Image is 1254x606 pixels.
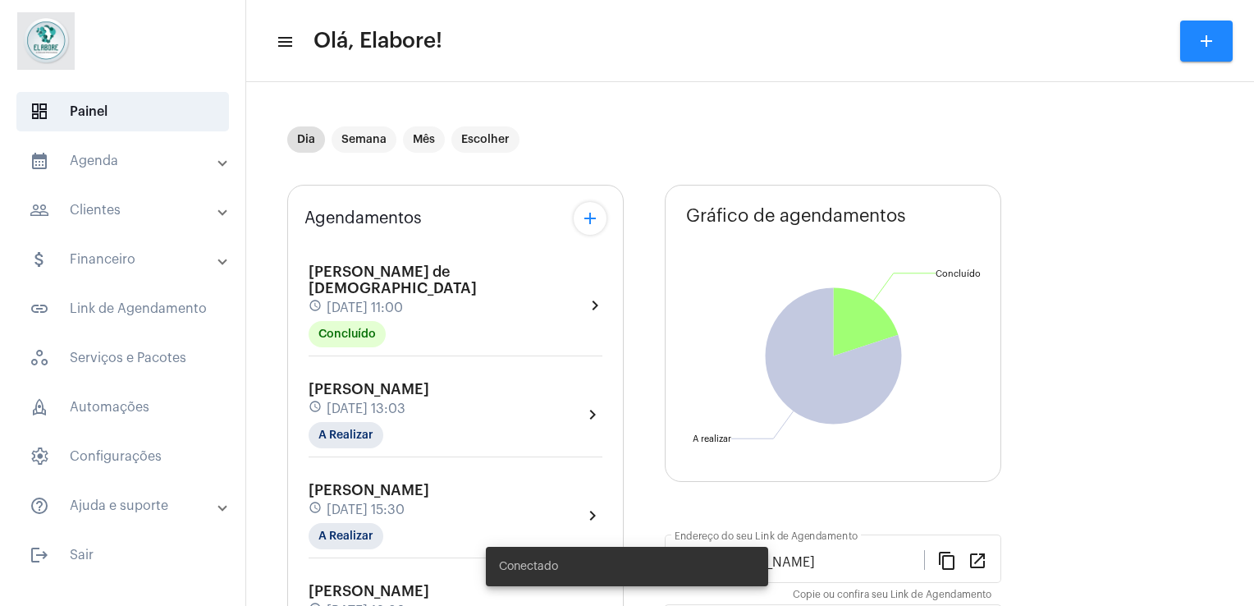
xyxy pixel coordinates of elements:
[686,206,906,226] span: Gráfico de agendamentos
[499,558,558,575] span: Conectado
[10,486,245,526] mat-expansion-panel-header: sidenav iconAjuda e suporte
[309,321,386,347] mat-chip: Concluído
[30,447,49,466] span: sidenav icon
[30,348,49,368] span: sidenav icon
[327,402,405,416] span: [DATE] 13:03
[309,422,383,448] mat-chip: A Realizar
[309,584,429,599] span: [PERSON_NAME]
[16,437,229,476] span: Configurações
[693,434,731,443] text: A realizar
[936,269,981,278] text: Concluído
[451,126,519,153] mat-chip: Escolher
[30,496,49,516] mat-icon: sidenav icon
[30,102,49,122] span: sidenav icon
[16,535,229,575] span: Sair
[327,503,405,517] span: [DATE] 15:30
[403,126,445,153] mat-chip: Mês
[30,151,49,171] mat-icon: sidenav icon
[583,405,602,425] mat-icon: chevron_right
[309,264,477,296] span: [PERSON_NAME] de [DEMOGRAPHIC_DATA]
[30,397,49,417] span: sidenav icon
[30,299,49,319] mat-icon: sidenav icon
[309,400,323,418] mat-icon: schedule
[287,126,325,153] mat-chip: Dia
[10,141,245,181] mat-expansion-panel-header: sidenav iconAgenda
[585,296,602,315] mat-icon: chevron_right
[10,240,245,279] mat-expansion-panel-header: sidenav iconFinanceiro
[675,555,924,570] input: Link
[304,209,422,227] span: Agendamentos
[10,191,245,230] mat-expansion-panel-header: sidenav iconClientes
[332,126,396,153] mat-chip: Semana
[16,92,229,131] span: Painel
[30,250,49,269] mat-icon: sidenav icon
[937,550,957,570] mat-icon: content_copy
[1197,31,1216,51] mat-icon: add
[276,32,292,52] mat-icon: sidenav icon
[309,523,383,549] mat-chip: A Realizar
[13,8,79,74] img: 4c6856f8-84c7-1050-da6c-cc5081a5dbaf.jpg
[16,289,229,328] span: Link de Agendamento
[793,590,991,601] mat-hint: Copie ou confira seu Link de Agendamento
[16,338,229,378] span: Serviços e Pacotes
[580,209,600,228] mat-icon: add
[313,28,442,54] span: Olá, Elabore!
[309,382,429,397] span: [PERSON_NAME]
[30,496,219,516] mat-panel-title: Ajuda e suporte
[30,200,49,220] mat-icon: sidenav icon
[327,301,403,315] span: [DATE] 11:00
[968,550,987,570] mat-icon: open_in_new
[16,388,229,427] span: Automações
[30,545,49,565] mat-icon: sidenav icon
[30,200,219,220] mat-panel-title: Clientes
[30,151,219,171] mat-panel-title: Agenda
[309,501,323,519] mat-icon: schedule
[30,250,219,269] mat-panel-title: Financeiro
[309,483,429,498] span: [PERSON_NAME]
[583,506,602,526] mat-icon: chevron_right
[309,299,323,317] mat-icon: schedule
